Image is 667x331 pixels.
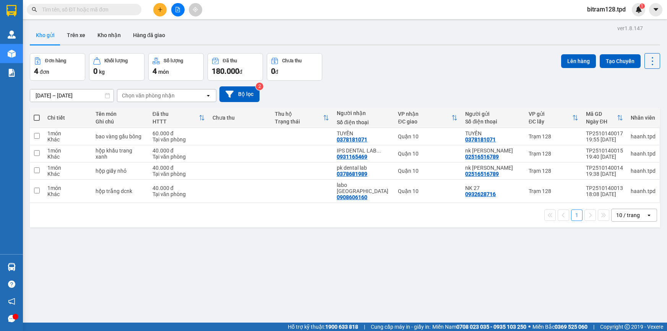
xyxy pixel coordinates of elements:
sup: 1 [639,3,645,9]
th: Toggle SortBy [394,108,461,128]
div: Số điện thoại [337,119,390,125]
div: 02516516789 [465,154,499,160]
div: hộp khấu trang xanh [96,148,145,160]
svg: open [205,92,211,99]
button: caret-down [649,3,662,16]
span: đ [275,69,278,75]
span: ⚪️ [528,325,531,328]
button: aim [189,3,202,16]
button: Khối lượng0kg [89,53,144,81]
th: Toggle SortBy [525,108,582,128]
div: Chi tiết [47,115,88,121]
div: Số lượng [164,58,183,63]
div: 0378181071 [465,136,496,143]
div: 1 món [47,165,88,171]
div: Đã thu [153,111,199,117]
span: plus [157,7,163,12]
div: 0378181071 [337,136,367,143]
div: Khác [47,171,88,177]
div: Người nhận [337,110,390,116]
sup: 2 [256,83,263,90]
div: Quận 10 [398,168,458,174]
span: 1 [641,3,643,9]
div: Trạm 128 [529,151,578,157]
button: Trên xe [61,26,91,44]
span: 0 [271,67,275,76]
div: 40.000 đ [153,165,205,171]
span: message [8,315,15,322]
div: HTTT [153,118,199,125]
div: 0378681989 [337,171,367,177]
button: Bộ lọc [219,86,260,102]
div: Trạm 128 [529,168,578,174]
div: 40.000 đ [153,185,205,191]
img: solution-icon [8,69,16,77]
img: warehouse-icon [8,31,16,39]
div: ver 1.8.147 [617,24,643,32]
span: file-add [175,7,180,12]
div: Quận 10 [398,188,458,194]
span: aim [193,7,198,12]
div: TUYỀN [465,130,521,136]
span: bitram128.tpd [581,5,632,14]
div: Quận 10 [398,151,458,157]
div: TP2510140015 [586,148,623,154]
div: Đơn hàng [45,58,66,63]
div: hộp trắng dcnk [96,188,145,194]
button: Số lượng4món [148,53,204,81]
span: đơn [40,69,49,75]
div: VP gửi [529,111,572,117]
div: Số điện thoại [465,118,521,125]
div: 19:55 [DATE] [586,136,623,143]
div: 18:08 [DATE] [586,191,623,197]
strong: 0369 525 060 [555,324,587,330]
button: Hàng đã giao [127,26,171,44]
th: Toggle SortBy [271,108,333,128]
span: question-circle [8,281,15,288]
button: 1 [571,209,583,221]
div: Tại văn phòng [153,136,205,143]
div: NK 27 [465,185,521,191]
div: Chưa thu [282,58,302,63]
div: ĐC lấy [529,118,572,125]
div: VP nhận [398,111,451,117]
div: 0931165469 [337,154,367,160]
input: Select a date range. [30,89,114,102]
div: nk lê anh [465,165,521,171]
span: Miền Nam [432,323,526,331]
span: kg [99,69,105,75]
div: bao vàng gấu bông [96,133,145,140]
strong: 1900 633 818 [325,324,358,330]
button: Tạo Chuyến [600,54,641,68]
div: 1 món [47,148,88,154]
div: Đã thu [223,58,237,63]
span: món [158,69,169,75]
div: Khối lượng [104,58,128,63]
div: Mã GD [586,111,617,117]
div: Tại văn phòng [153,171,205,177]
div: haanh.tpd [631,151,656,157]
span: 4 [153,67,157,76]
div: Tại văn phòng [153,154,205,160]
div: Chọn văn phòng nhận [122,92,175,99]
span: notification [8,298,15,305]
div: Quận 10 [398,133,458,140]
div: 19:40 [DATE] [586,154,623,160]
div: hộp giấy nhỏ [96,168,145,174]
div: Thu hộ [275,111,323,117]
img: icon-new-feature [635,6,642,13]
div: Nhân viên [631,115,656,121]
strong: 0708 023 035 - 0935 103 250 [456,324,526,330]
button: Kho gửi [30,26,61,44]
button: file-add [171,3,185,16]
div: 1 món [47,185,88,191]
span: 4 [34,67,38,76]
div: haanh.tpd [631,188,656,194]
div: TUYỀN [337,130,390,136]
button: Đã thu180.000đ [208,53,263,81]
div: 40.000 đ [153,148,205,154]
div: Người gửi [465,111,521,117]
div: TP2510140013 [586,185,623,191]
img: logo-vxr [6,5,16,16]
span: copyright [625,324,630,329]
